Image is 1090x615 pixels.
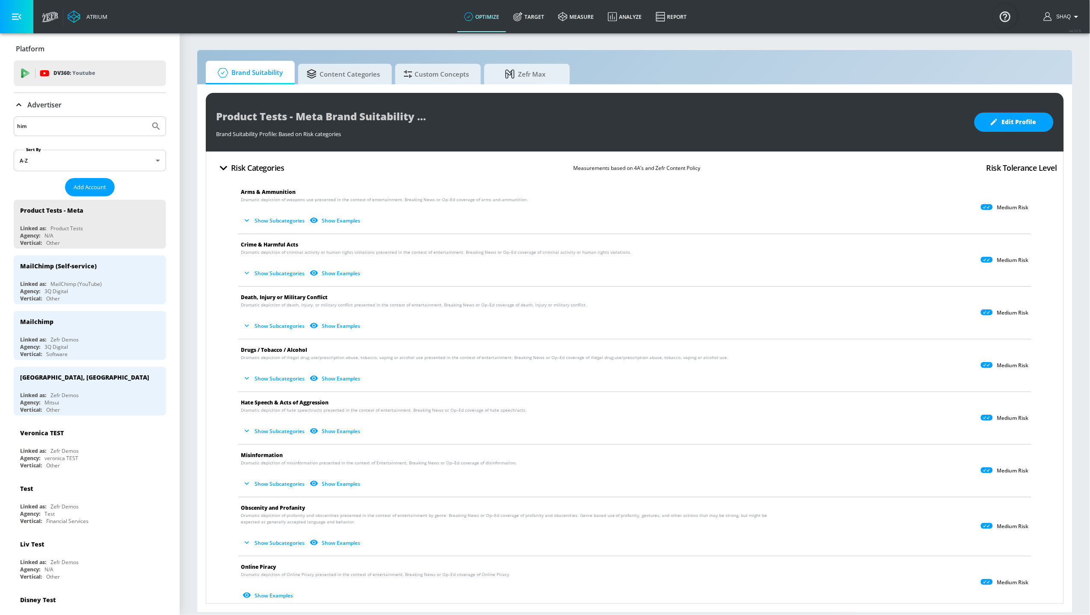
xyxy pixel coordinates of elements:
button: Show Subcategories [241,424,308,438]
div: Agency: [20,399,40,406]
div: Atrium [83,13,107,21]
div: MailChimp (Self-service) [20,262,97,270]
button: Show Subcategories [241,214,308,228]
div: Linked as: [20,225,46,232]
span: Dramatic depiction of death, injury, or military conflict presented in the context of entertainme... [241,302,587,308]
div: [GEOGRAPHIC_DATA], [GEOGRAPHIC_DATA]Linked as:Zefr DemosAgency:MitsuiVertical:Other [14,367,166,416]
span: Dramatic depiction of criminal activity or human rights violations presented in the context of en... [241,249,632,256]
div: Zefr Demos [50,447,79,455]
div: Agency: [20,343,40,351]
span: Edit Profile [992,117,1037,128]
button: Show Subcategories [241,477,308,491]
h4: Risk Tolerance Level [986,162,1057,174]
div: Liv TestLinked as:Zefr DemosAgency:N/AVertical:Other [14,534,166,582]
div: MailChimp (Self-service)Linked as:MailChimp (YouTube)Agency:3Q DigitalVertical:Other [14,256,166,304]
button: Show Examples [308,319,364,333]
a: measure [551,1,601,32]
button: Show Subcategories [241,266,308,280]
div: Product Tests [50,225,83,232]
button: Add Account [65,178,115,196]
span: Drugs / Tobacco / Alcohol [241,346,307,354]
div: veronica TEST [44,455,78,462]
div: MailchimpLinked as:Zefr DemosAgency:3Q DigitalVertical:Software [14,311,166,360]
div: Vertical: [20,573,42,580]
a: Report [649,1,694,32]
button: Show Examples [241,588,296,603]
p: Medium Risk [997,415,1029,422]
button: Show Examples [308,266,364,280]
button: Submit Search [147,117,166,136]
button: Show Examples [308,536,364,550]
span: Death, Injury or Military Conflict [241,294,328,301]
span: Crime & Harmful Acts [241,241,298,248]
div: Vertical: [20,462,42,469]
span: Dramatic depiction of profanity and obscenities presented in the context of entertainment by genr... [241,512,783,525]
div: Other [46,239,60,247]
span: Online Piracy [241,563,276,570]
p: Medium Risk [997,362,1029,369]
p: Medium Risk [997,467,1029,474]
div: DV360: Youtube [14,60,166,86]
a: Target [506,1,551,32]
div: Zefr Demos [50,336,79,343]
div: Agency: [20,510,40,517]
div: Vertical: [20,239,42,247]
div: Veronica TESTLinked as:Zefr DemosAgency:veronica TESTVertical:Other [14,422,166,471]
div: N/A [44,566,53,573]
div: Mitsui [44,399,59,406]
button: Show Subcategories [241,536,308,550]
div: Linked as: [20,336,46,343]
div: Linked as: [20,280,46,288]
p: Platform [16,44,44,53]
p: Measurements based on 4A’s and Zefr Content Policy [574,163,701,172]
div: Advertiser [14,93,166,117]
a: Atrium [68,10,107,23]
div: Brand Suitability Profile: Based on Risk categories [216,126,966,138]
div: Zefr Demos [50,392,79,399]
div: Product Tests - MetaLinked as:Product TestsAgency:N/AVertical:Other [14,200,166,249]
p: Medium Risk [997,309,1029,316]
div: Agency: [20,566,40,573]
p: Youtube [72,68,95,77]
span: Zefr Max [493,64,558,84]
a: optimize [457,1,506,32]
span: Add Account [74,182,106,192]
div: A-Z [14,150,166,171]
div: Mailchimp [20,318,53,326]
div: Vertical: [20,351,42,358]
div: Vertical: [20,517,42,525]
span: Dramatic depiction of misinformation presented in the context of Entertainment, Breaking News or ... [241,460,517,466]
div: Financial Services [46,517,89,525]
div: Veronica TEST [20,429,64,437]
div: Vertical: [20,295,42,302]
div: Linked as: [20,559,46,566]
button: Show Examples [308,214,364,228]
button: Show Subcategories [241,371,308,386]
span: Dramatic depiction of Online Piracy presented in the context of entertainment. Breaking News or O... [241,571,510,578]
button: Show Examples [308,371,364,386]
span: Dramatic depiction of illegal drug use/prescription abuse, tobacco, vaping or alcohol use present... [241,354,729,361]
div: Other [46,573,60,580]
div: 3Q Digital [44,288,68,295]
label: Sort By [24,147,43,152]
div: Agency: [20,455,40,462]
h4: Risk Categories [231,162,284,174]
p: Advertiser [27,100,62,110]
div: TestLinked as:Zefr DemosAgency:TestVertical:Financial Services [14,478,166,527]
button: Risk Categories [213,158,288,178]
div: MailChimp (YouTube) [50,280,102,288]
div: Product Tests - Meta [20,206,83,214]
div: Linked as: [20,503,46,510]
span: Misinformation [241,452,283,459]
div: Platform [14,37,166,61]
div: Zefr Demos [50,503,79,510]
div: Other [46,295,60,302]
div: [GEOGRAPHIC_DATA], [GEOGRAPHIC_DATA] [20,373,149,381]
div: Disney Test [20,596,56,604]
div: Agency: [20,288,40,295]
div: Linked as: [20,392,46,399]
p: Medium Risk [997,257,1029,264]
